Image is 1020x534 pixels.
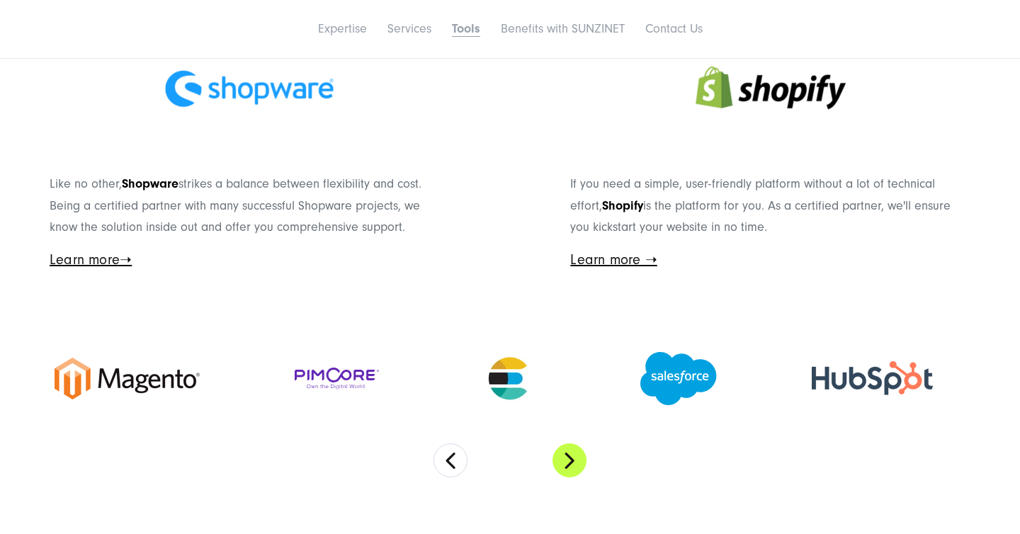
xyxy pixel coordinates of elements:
img: elasticsearch-agentur-SUNZINET [475,352,545,405]
strong: Shopware [122,176,178,191]
a: Benefits with SUNZINET [501,21,625,36]
button: Next [552,443,586,477]
a: Services [387,21,431,36]
a: Expertise [318,21,367,36]
img: shopware Logo [118,18,380,159]
a: Tools [452,21,480,36]
img: shopify Logo [640,18,902,159]
button: Previous [433,443,467,477]
img: Magento Logo [55,358,200,399]
a: Learn more ➝ [570,252,657,268]
strong: Shopify [602,198,643,213]
img: HubSpot - Digitalagentur SUNZINET [812,361,933,396]
p: Like no other, strikes a balance between flexibility and cost. Being a certified partner with man... [50,174,450,239]
p: If you need a simple, user-friendly platform without a lot of technical effort, is the platform f... [570,174,970,239]
img: Salesforce Partner Agency - Digital Agency SUNZINET [640,352,717,405]
a: Learn more➝ [50,252,132,268]
a: Contact Us [645,21,703,36]
img: Pimcore Partner Agency - Digital Agency for PIM Implementation SUNZINET [295,368,380,390]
